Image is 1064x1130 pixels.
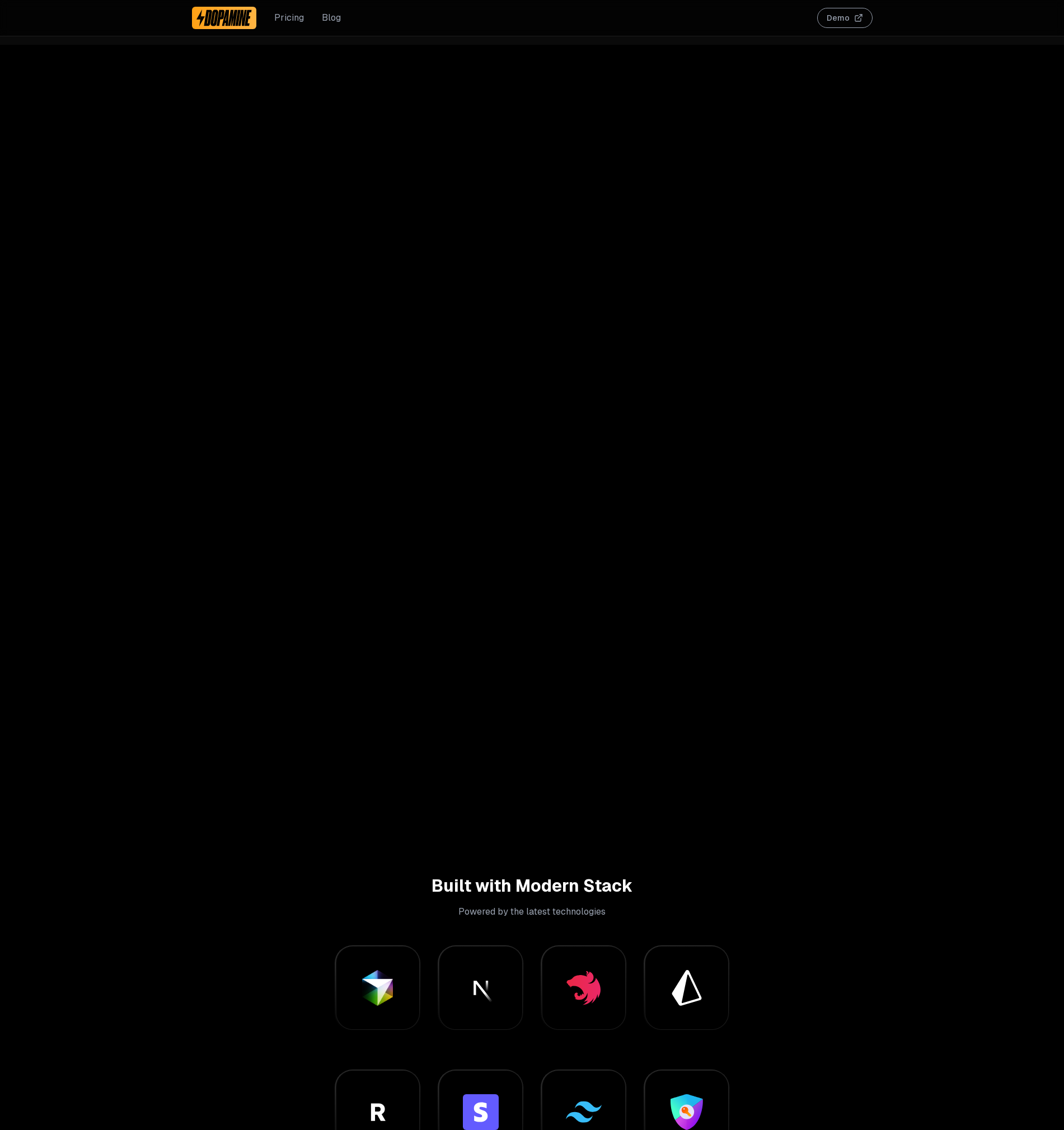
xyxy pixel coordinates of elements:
[274,11,304,25] a: Pricing
[817,8,873,28] button: Demo
[196,9,252,27] img: Dopamine
[192,876,873,896] h2: Built with Modern Stack
[192,905,873,919] p: Powered by the latest technologies
[322,11,341,25] a: Blog
[192,7,257,29] a: Dopamine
